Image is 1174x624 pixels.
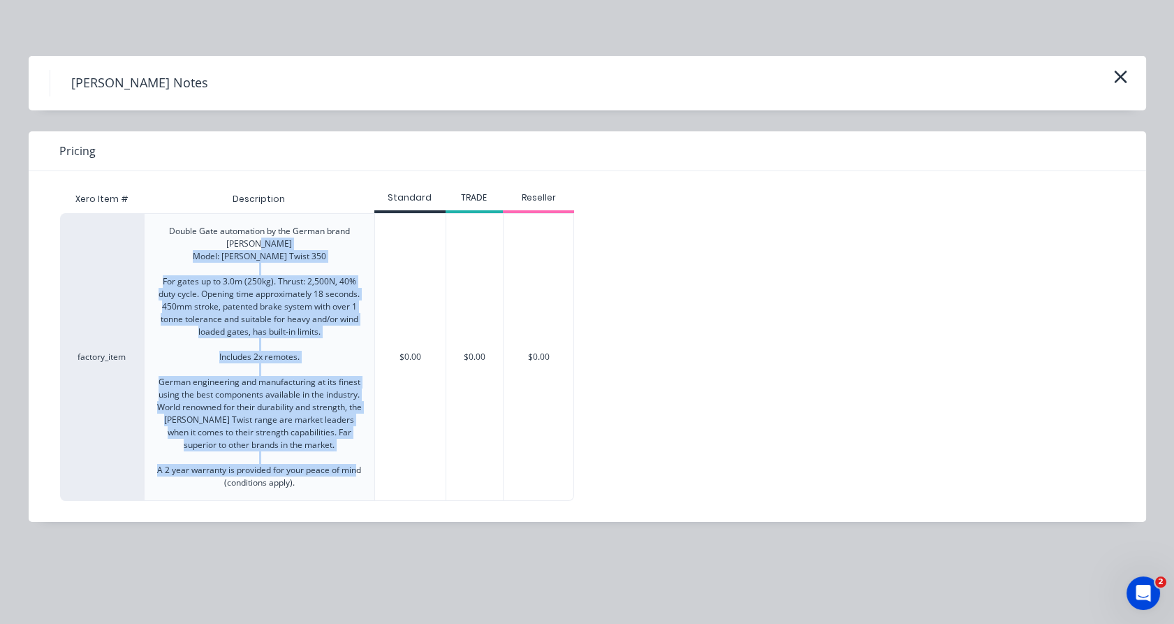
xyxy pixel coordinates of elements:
div: Xero Item # [60,185,144,213]
div: Reseller [503,191,574,204]
h4: [PERSON_NAME] Notes [50,70,229,96]
span: 2 [1155,576,1166,588]
div: Standard [374,191,446,204]
div: Description [221,182,296,217]
div: $0.00 [375,214,446,500]
div: $0.00 [504,214,573,500]
iframe: Intercom live chat [1127,576,1160,610]
div: factory_item [60,213,144,501]
div: Double Gate automation by the German brand [PERSON_NAME] Model: [PERSON_NAME] Twist 350 For gates... [156,225,363,489]
div: TRADE [446,191,504,204]
span: Pricing [59,143,96,159]
div: $0.00 [446,214,504,500]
